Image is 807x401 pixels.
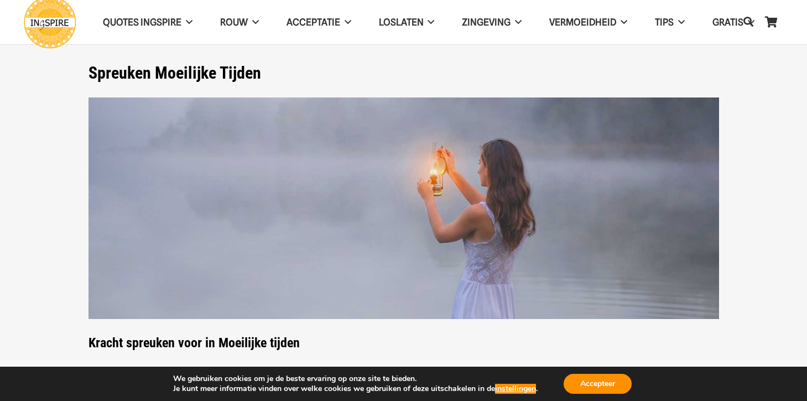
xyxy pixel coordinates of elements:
strong: Kracht spreuken voor in Moeilijke tijden [88,335,300,351]
a: Loslaten [365,8,449,37]
a: TIPS [641,8,699,37]
h1: Spreuken Moeilijke Tijden [88,63,719,83]
a: ROUW [206,8,273,37]
button: Accepteer [564,374,632,394]
a: Acceptatie [273,8,365,37]
button: instellingen [495,384,536,394]
a: GRATIS [699,8,768,37]
span: Loslaten [379,17,424,28]
p: We gebruiken cookies om je de beste ervaring op onze site te bieden. [173,374,538,384]
a: Zoeken [737,9,759,35]
span: TIPS [655,17,674,28]
span: QUOTES INGSPIRE [103,17,181,28]
span: Zingeving [462,17,511,28]
a: QUOTES INGSPIRE [89,8,206,37]
img: Spreuken als steun en hoop in zware moeilijke tijden citaten van Ingspire [88,97,719,320]
span: ROUW [220,17,248,28]
span: GRATIS [712,17,743,28]
a: VERMOEIDHEID [535,8,641,37]
p: Je kunt meer informatie vinden over welke cookies we gebruiken of deze uitschakelen in de . [173,384,538,394]
span: VERMOEIDHEID [549,17,616,28]
span: Acceptatie [287,17,340,28]
a: Zingeving [448,8,535,37]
